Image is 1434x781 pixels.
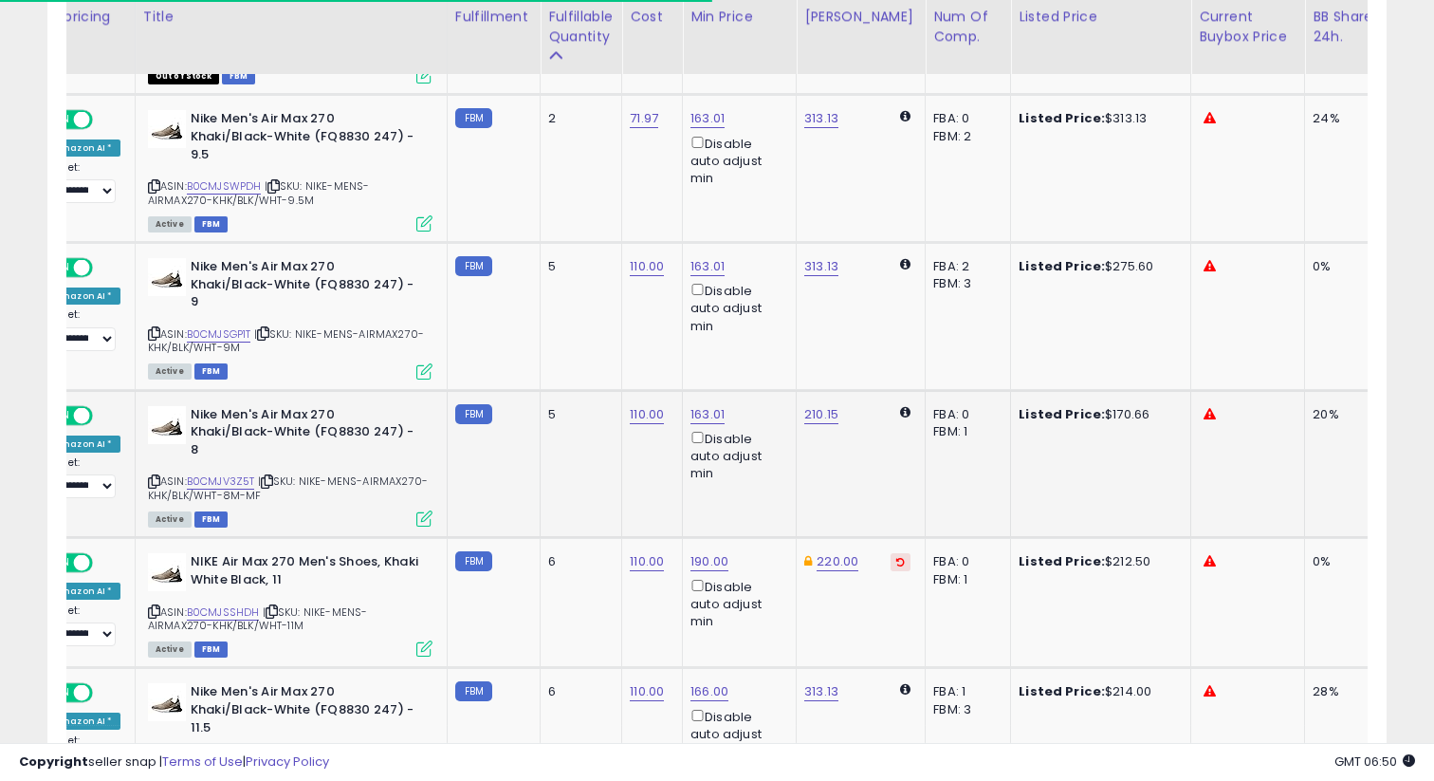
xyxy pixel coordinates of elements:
[1313,406,1375,423] div: 20%
[933,128,996,145] div: FBM: 2
[90,407,120,423] span: OFF
[148,511,192,528] span: All listings currently available for purchase on Amazon
[1313,7,1382,46] div: BB Share 24h.
[90,555,120,571] span: OFF
[630,7,674,27] div: Cost
[148,604,368,633] span: | SKU: NIKE-MENS-AIRMAX270-KHK/BLK/WHT-11M
[90,112,120,128] span: OFF
[148,363,192,380] span: All listings currently available for purchase on Amazon
[46,288,120,305] div: Amazon AI *
[690,576,781,631] div: Disable auto adjust min
[148,553,432,655] div: ASIN:
[804,257,838,276] a: 313.13
[690,428,781,483] div: Disable auto adjust min
[194,363,229,380] span: FBM
[246,753,329,771] a: Privacy Policy
[690,706,781,761] div: Disable auto adjust min
[148,642,192,658] span: All listings currently available for purchase on Amazon
[194,216,229,232] span: FBM
[817,552,858,571] a: 220.00
[455,404,492,424] small: FBM
[1019,552,1105,570] b: Listed Price:
[548,110,607,127] div: 2
[933,258,996,275] div: FBA: 2
[1334,753,1415,771] span: 2025-09-18 06:50 GMT
[630,552,664,571] a: 110.00
[194,511,229,528] span: FBM
[690,133,781,188] div: Disable auto adjust min
[548,7,614,46] div: Fulfillable Quantity
[222,68,256,84] span: FBM
[1019,553,1176,570] div: $212.50
[148,474,429,502] span: | SKU: NIKE-MENS-AIRMAX270-KHK/BLK/WHT-8M-MF
[46,436,120,453] div: Amazon AI *
[630,682,664,701] a: 110.00
[690,7,788,27] div: Min Price
[455,256,492,276] small: FBM
[804,405,838,424] a: 210.15
[191,110,421,168] b: Nike Men's Air Max 270 Khaki/Black-White (FQ8830 247) - 9.5
[90,685,120,701] span: OFF
[933,701,996,718] div: FBM: 3
[933,553,996,570] div: FBA: 0
[933,571,996,588] div: FBM: 1
[1019,257,1105,275] b: Listed Price:
[19,753,88,771] strong: Copyright
[933,275,996,292] div: FBM: 3
[804,7,917,27] div: [PERSON_NAME]
[548,406,607,423] div: 5
[46,713,120,730] div: Amazon AI *
[46,139,120,157] div: Amazon AI *
[19,753,329,772] div: seller snap | |
[1019,682,1105,700] b: Listed Price:
[690,280,781,335] div: Disable auto adjust min
[630,109,658,128] a: 71.97
[148,216,192,232] span: All listings currently available for purchase on Amazon
[1019,7,1183,27] div: Listed Price
[148,683,186,721] img: 31VMspHF0aL._SL40_.jpg
[162,753,243,771] a: Terms of Use
[148,68,219,84] span: All listings that are currently out of stock and unavailable for purchase on Amazon
[1019,405,1105,423] b: Listed Price:
[455,108,492,128] small: FBM
[804,109,838,128] a: 313.13
[46,604,120,647] div: Preset:
[933,683,996,700] div: FBA: 1
[690,109,725,128] a: 163.01
[804,682,838,701] a: 313.13
[194,642,229,658] span: FBM
[191,683,421,741] b: Nike Men's Air Max 270 Khaki/Black-White (FQ8830 247) - 11.5
[148,406,186,444] img: 31VMspHF0aL._SL40_.jpg
[455,681,492,701] small: FBM
[690,257,725,276] a: 163.01
[548,553,607,570] div: 6
[1313,683,1375,700] div: 28%
[46,456,120,499] div: Preset:
[1019,110,1176,127] div: $313.13
[187,178,262,195] a: B0CMJSWPDH
[690,405,725,424] a: 163.01
[143,7,439,27] div: Title
[148,110,432,230] div: ASIN:
[690,552,728,571] a: 190.00
[148,326,425,355] span: | SKU: NIKE-MENS-AIRMAX270-KHK/BLK/WHT-9M
[191,406,421,464] b: Nike Men's Air Max 270 Khaki/Black-White (FQ8830 247) - 8
[455,7,532,27] div: Fulfillment
[1019,109,1105,127] b: Listed Price:
[630,257,664,276] a: 110.00
[1019,683,1176,700] div: $214.00
[933,406,996,423] div: FBA: 0
[191,553,421,593] b: NIKE Air Max 270 Men's Shoes, Khaki White Black, 11
[1313,110,1375,127] div: 24%
[187,604,260,621] a: B0CMJSSHDH
[46,308,120,351] div: Preset:
[148,178,370,207] span: | SKU: NIKE-MENS-AIRMAX270-KHK/BLK/WHT-9.5M
[1019,406,1176,423] div: $170.66
[148,258,186,296] img: 31VMspHF0aL._SL40_.jpg
[455,551,492,571] small: FBM
[548,258,607,275] div: 5
[148,406,432,526] div: ASIN:
[1199,7,1296,46] div: Current Buybox Price
[1019,258,1176,275] div: $275.60
[933,7,1002,46] div: Num of Comp.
